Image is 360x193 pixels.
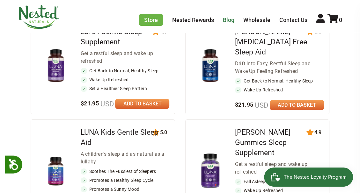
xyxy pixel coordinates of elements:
img: LUNA Gentle Sleep Supplement [41,47,70,85]
div: Drift Into Easy, Restful Sleep and Wake Up Feeling Refreshed [235,60,324,75]
a: Store [139,14,163,26]
li: Soothes The Fussiest of Sleepers [81,168,170,175]
a: LUNA Gentle Sleep Supplement [81,27,142,46]
li: Get Back to Normal, Healthy Sleep [81,68,170,74]
li: Get Back to Normal, Healthy Sleep [235,78,324,84]
span: $21.95 [81,100,114,107]
img: Nested Naturals [18,5,59,29]
span: 0 [339,17,342,23]
img: Luna Gummies Sleep Supplement [196,152,225,190]
span: $21.95 [235,101,268,108]
div: Get a restful sleep and wake up refreshed [235,161,324,176]
li: Set a Healthier Sleep Pattern [81,85,170,92]
a: Contact Us [279,17,307,23]
a: Blog [223,17,234,23]
a: Nested Rewards [172,17,214,23]
a: LUNA Kids Gentle Sleep Aid [81,128,158,147]
a: 0 [327,17,342,23]
img: LUNA Melatonin Free Sleep Aid [196,47,225,85]
a: [PERSON_NAME] [MEDICAL_DATA] Free Sleep Aid [235,27,307,56]
span: USD [99,100,114,108]
div: A children's sleep aid as natural as a lullaby [81,150,170,166]
a: Wholesale [243,17,270,23]
li: Fall Asleep Faster, Stay Asleep Longer [235,178,324,185]
span: USD [253,101,268,109]
li: Wake Up Refreshed [235,87,324,93]
li: Promotes a Sunny Mood [81,186,170,192]
a: [PERSON_NAME] Gummies Sleep Supplement [235,128,290,157]
li: Wake Up Refreshed [81,76,170,83]
img: LUNA Kids Gentle Sleep Aid [41,157,70,186]
div: Get a restful sleep and wake up refreshed [81,50,170,65]
iframe: Button to open loyalty program pop-up [264,168,354,187]
li: Promotes a Healthy Sleep Cycle [81,177,170,183]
